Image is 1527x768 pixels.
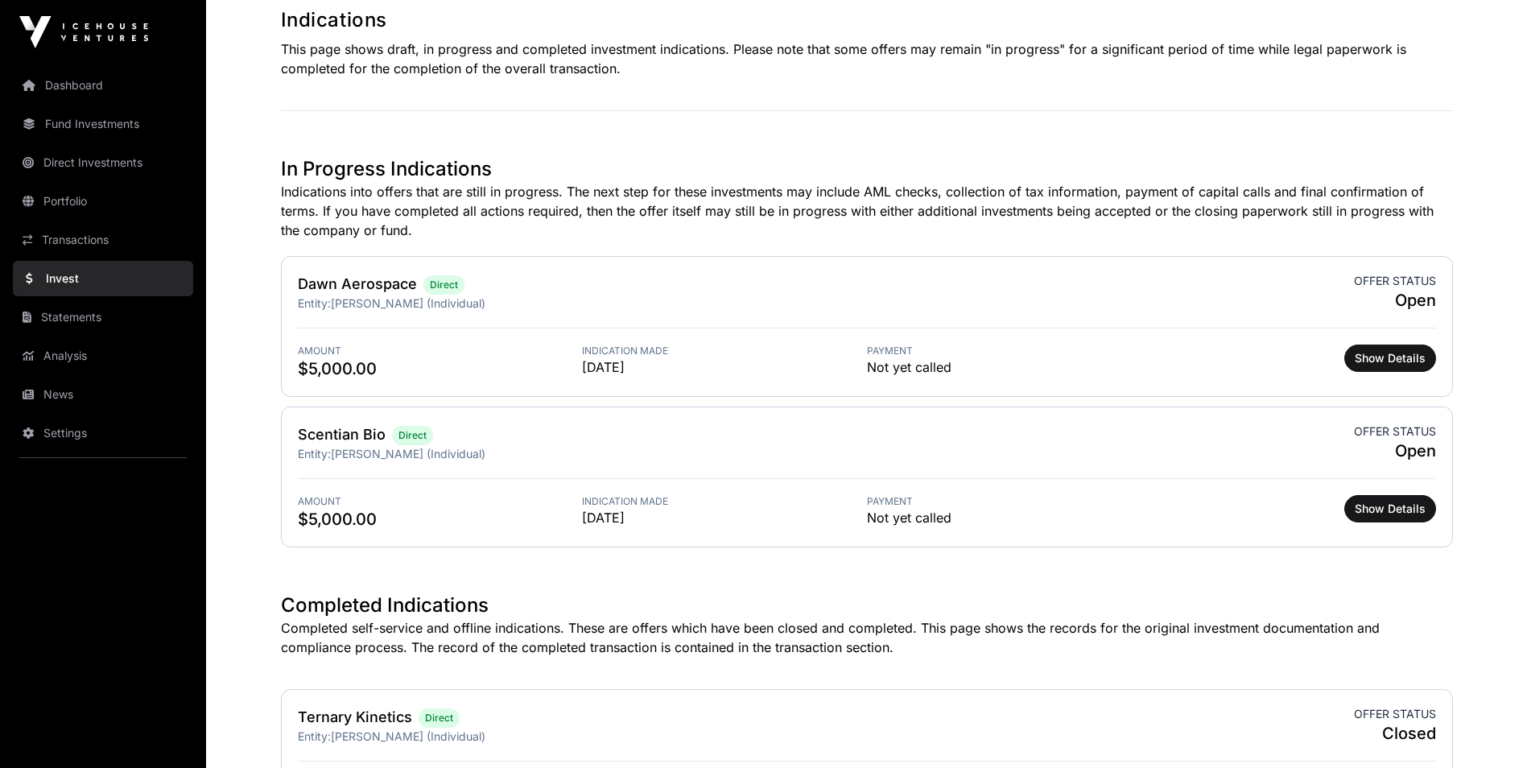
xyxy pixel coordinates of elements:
span: [PERSON_NAME] (Individual) [331,447,485,460]
a: Fund Investments [13,106,193,142]
h1: Completed Indications [281,593,1453,618]
span: Not yet called [867,357,951,377]
span: Offer status [1354,423,1436,440]
span: [DATE] [582,357,867,377]
span: Entity: [298,447,331,460]
h1: In Progress Indications [281,156,1453,182]
span: Direct [430,279,458,291]
span: Payment [867,495,1152,508]
span: [PERSON_NAME] (Individual) [331,729,485,743]
span: Not yet called [867,508,951,527]
a: Dashboard [13,68,193,103]
h2: Ternary Kinetics [298,706,412,729]
p: Completed self-service and offline indications. These are offers which have been closed and compl... [281,618,1453,657]
span: Amount [298,345,583,357]
p: Indications into offers that are still in progress. The next step for these investments may inclu... [281,182,1453,240]
span: Direct [398,429,427,442]
span: $5,000.00 [298,508,583,531]
a: Portfolio [13,184,193,219]
span: Indication Made [582,495,867,508]
span: Entity: [298,729,331,743]
a: Analysis [13,338,193,374]
img: Icehouse Ventures Logo [19,16,148,48]
span: Show Details [1355,350,1426,366]
a: Transactions [13,222,193,258]
button: Show Details [1344,495,1436,522]
span: Indication Made [582,345,867,357]
span: Closed [1354,722,1436,745]
a: Direct Investments [13,145,193,180]
span: Entity: [298,296,331,310]
span: Payment [867,345,1152,357]
span: Open [1354,289,1436,312]
span: Offer status [1354,273,1436,289]
a: Scentian Bio [298,426,386,443]
a: Settings [13,415,193,451]
span: $5,000.00 [298,357,583,380]
h1: Indications [281,7,1453,33]
button: Show Details [1344,345,1436,372]
span: Amount [298,495,583,508]
p: This page shows draft, in progress and completed investment indications. Please note that some of... [281,39,1453,78]
a: Statements [13,299,193,335]
span: Open [1354,440,1436,462]
span: Offer status [1354,706,1436,722]
a: Dawn Aerospace [298,275,417,292]
a: Invest [13,261,193,296]
span: [DATE] [582,508,867,527]
iframe: Chat Widget [1447,691,1527,768]
span: Show Details [1355,501,1426,517]
a: News [13,377,193,412]
span: Direct [425,712,453,725]
span: [PERSON_NAME] (Individual) [331,296,485,310]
